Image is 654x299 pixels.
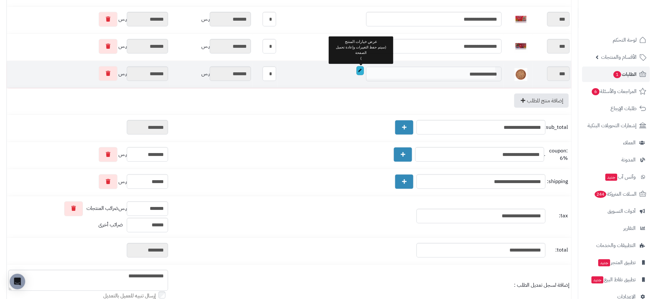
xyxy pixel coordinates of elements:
span: shipping: [547,178,568,185]
span: السلات المتروكة [594,190,637,199]
span: لوحة التحكم [613,36,637,45]
span: إشعارات التحويلات البنكية [588,121,637,130]
a: المدونة [582,152,650,168]
div: ر.س [171,67,251,81]
a: السلات المتروكة244 [582,186,650,202]
span: التطبيقات والخدمات [597,241,636,250]
div: ر.س [171,12,251,26]
span: 1 [614,71,621,78]
a: تطبيق المتجرجديد [582,255,650,270]
span: 6 [592,88,600,95]
div: ر.س [8,201,168,216]
span: المدونة [622,155,636,164]
span: العملاء [623,138,636,147]
div: ر.س [171,39,251,54]
div: ر.س [8,147,168,162]
a: إشعارات التحويلات البنكية [582,118,650,133]
div: ر.س [8,12,168,27]
span: وآتس آب [605,172,636,181]
span: تطبيق نقاط البيع [591,275,636,284]
a: المراجعات والأسئلة6 [582,84,650,99]
div: إضافة لسجل تعديل الطلب : [171,282,570,289]
a: الطلبات1 [582,67,650,82]
span: جديد [606,174,618,181]
a: العملاء [582,135,650,150]
a: التقارير [582,221,650,236]
a: أدوات التسويق [582,203,650,219]
span: tax: [547,212,568,220]
div: عرض خيارات المنتج [329,36,393,64]
span: التقارير [624,224,636,233]
span: الأقسام والمنتجات [601,53,637,62]
div: Open Intercom Messenger [10,274,25,289]
img: 1735152076-Alattar%20Pomegranate-40x40.jpg [515,40,528,53]
span: المراجعات والأسئلة [591,87,637,96]
input: إرسال تنبيه للعميل بالتعديل [159,292,166,299]
span: (سيتم حفظ التغييرات وإعادة تحميل الصفحة ) [336,45,386,60]
span: coupon: 6% [547,147,568,162]
a: إضافة منتج للطلب [514,94,569,108]
span: جديد [599,259,610,266]
img: 1738073822-Milk%20Thistle%20Seeds-40x40.jpg [515,68,528,81]
span: أدوات التسويق [608,207,636,216]
span: ضرائب أخرى [98,221,123,229]
a: تطبيق نقاط البيعجديد [582,272,650,287]
span: تطبيق المتجر [598,258,636,267]
span: 244 [595,191,607,198]
span: الطلبات [613,70,637,79]
a: التطبيقات والخدمات [582,238,650,253]
div: ر.س [8,39,168,54]
span: طلبات الإرجاع [611,104,637,113]
span: total: [547,247,568,254]
div: ر.س [8,174,168,189]
span: ضرائب المنتجات [86,205,118,212]
a: وآتس آبجديد [582,169,650,185]
span: جديد [592,276,604,284]
a: طلبات الإرجاع [582,101,650,116]
span: sub_total: [547,124,568,131]
img: 1735151917-Alattar%20Karkade-40x40.jpg [515,13,528,26]
a: لوحة التحكم [582,32,650,48]
div: . [171,147,570,162]
div: ر.س [8,66,168,81]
